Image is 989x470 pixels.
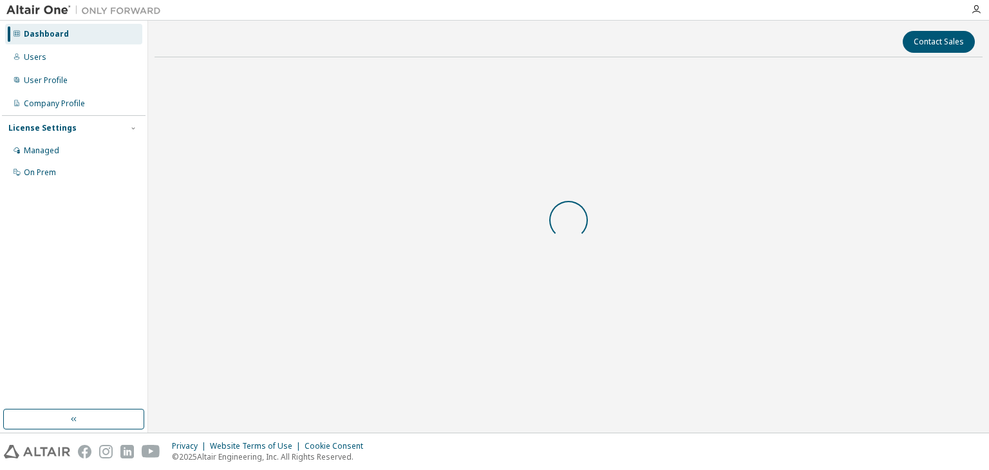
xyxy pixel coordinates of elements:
[903,31,975,53] button: Contact Sales
[99,445,113,458] img: instagram.svg
[24,52,46,62] div: Users
[24,75,68,86] div: User Profile
[142,445,160,458] img: youtube.svg
[4,445,70,458] img: altair_logo.svg
[172,441,210,451] div: Privacy
[305,441,371,451] div: Cookie Consent
[24,99,85,109] div: Company Profile
[24,167,56,178] div: On Prem
[210,441,305,451] div: Website Terms of Use
[6,4,167,17] img: Altair One
[8,123,77,133] div: License Settings
[24,146,59,156] div: Managed
[120,445,134,458] img: linkedin.svg
[24,29,69,39] div: Dashboard
[78,445,91,458] img: facebook.svg
[172,451,371,462] p: © 2025 Altair Engineering, Inc. All Rights Reserved.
